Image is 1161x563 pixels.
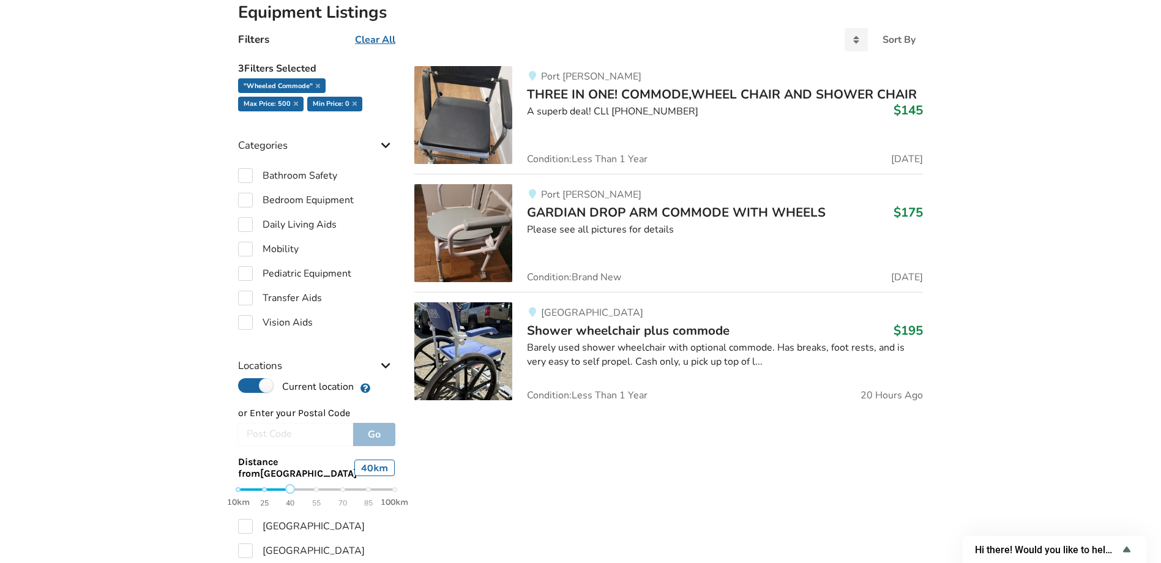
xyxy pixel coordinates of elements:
[975,542,1134,557] button: Show survey - Hi there! Would you like to help us improve AssistList?
[894,204,923,220] h3: $175
[527,154,648,164] span: Condition: Less Than 1 Year
[238,378,354,394] label: Current location
[414,174,923,292] a: bathroom safety-gardian drop arm commode with wheelsPort [PERSON_NAME]GARDIAN DROP ARM COMMODE WI...
[894,323,923,338] h3: $195
[891,154,923,164] span: [DATE]
[238,78,326,93] div: "wheeled commode"
[307,97,362,111] div: min price: 0
[238,217,337,232] label: Daily Living Aids
[381,497,408,507] strong: 100km
[238,543,365,558] label: [GEOGRAPHIC_DATA]
[541,306,643,319] span: [GEOGRAPHIC_DATA]
[527,341,923,369] div: Barely used shower wheelchair with optional commode. Has breaks, foot rests, and is very easy to ...
[238,56,395,78] h5: 3 Filters Selected
[527,390,648,400] span: Condition: Less Than 1 Year
[238,97,304,111] div: max price: 500
[414,184,512,282] img: bathroom safety-gardian drop arm commode with wheels
[238,406,395,420] p: or Enter your Postal Code
[238,168,337,183] label: Bathroom Safety
[238,2,923,23] h2: Equipment Listings
[894,102,923,118] h3: $145
[527,105,923,119] div: A superb deal! CLl [PHONE_NUMBER]
[238,315,313,330] label: Vision Aids
[527,223,923,237] div: Please see all pictures for details
[414,66,923,174] a: bathroom safety-three in one! commode,wheel chair and shower chairPort [PERSON_NAME]THREE IN ONE!...
[414,292,923,400] a: bathroom safety-shower wheelchair plus commode[GEOGRAPHIC_DATA]Shower wheelchair plus commode$195...
[355,33,395,47] u: Clear All
[883,35,916,45] div: Sort By
[238,114,395,158] div: Categories
[354,460,395,476] div: 40 km
[238,335,395,378] div: Locations
[238,519,365,534] label: [GEOGRAPHIC_DATA]
[238,291,322,305] label: Transfer Aids
[860,390,923,400] span: 20 Hours Ago
[338,496,347,510] span: 70
[238,266,351,281] label: Pediatric Equipment
[414,66,512,164] img: bathroom safety-three in one! commode,wheel chair and shower chair
[286,496,294,510] span: 40
[227,497,250,507] strong: 10km
[260,496,269,510] span: 25
[364,496,373,510] span: 85
[527,272,621,282] span: Condition: Brand New
[238,456,357,479] span: Distance from [GEOGRAPHIC_DATA]
[975,544,1119,556] span: Hi there! Would you like to help us improve AssistList?
[541,70,641,83] span: Port [PERSON_NAME]
[238,32,269,47] h4: Filters
[238,193,354,207] label: Bedroom Equipment
[312,496,321,510] span: 55
[414,302,512,400] img: bathroom safety-shower wheelchair plus commode
[891,272,923,282] span: [DATE]
[238,242,299,256] label: Mobility
[527,322,730,339] span: Shower wheelchair plus commode
[527,86,917,103] span: THREE IN ONE! COMMODE,WHEEL CHAIR AND SHOWER CHAIR
[527,204,826,221] span: GARDIAN DROP ARM COMMODE WITH WHEELS
[541,188,641,201] span: Port [PERSON_NAME]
